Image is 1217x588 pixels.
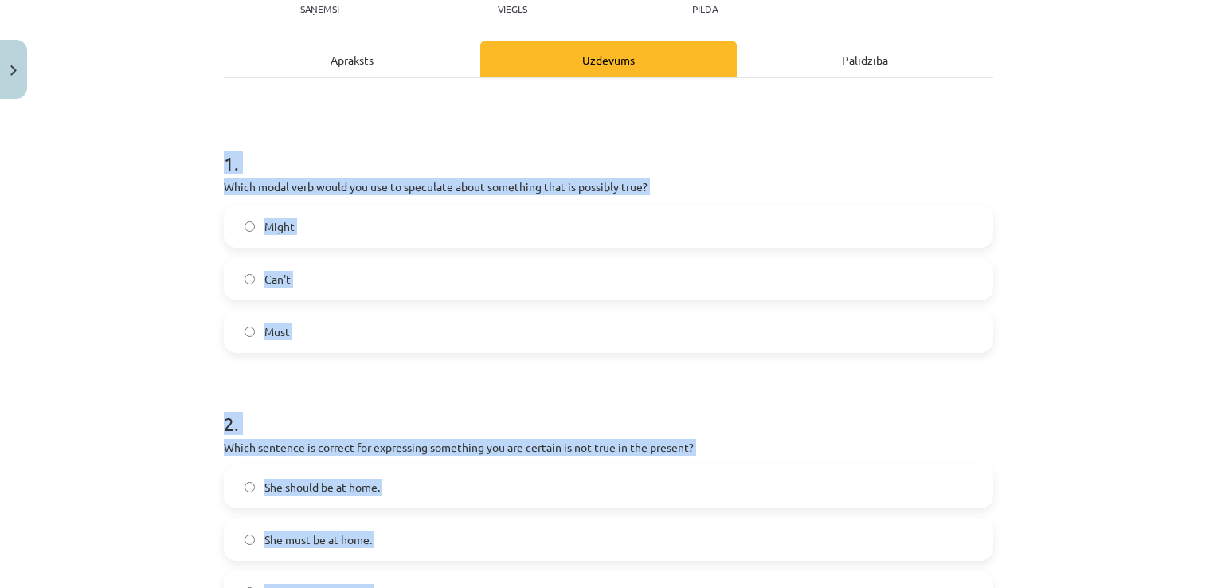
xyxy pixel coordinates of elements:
[264,218,295,235] span: Might
[224,178,993,195] p: Which modal verb would you use to speculate about something that is possibly true?
[224,439,993,456] p: Which sentence is correct for expressing something you are certain is not true in the present?
[737,41,993,77] div: Palīdzība
[245,482,255,492] input: She should be at home.
[692,3,718,14] p: pilda
[245,535,255,545] input: She must be at home.
[294,3,346,14] p: Saņemsi
[224,124,993,174] h1: 1 .
[480,41,737,77] div: Uzdevums
[264,531,372,548] span: She must be at home.
[245,221,255,232] input: Might
[264,479,380,496] span: She should be at home.
[10,65,17,76] img: icon-close-lesson-0947bae3869378f0d4975bcd49f059093ad1ed9edebbc8119c70593378902aed.svg
[224,41,480,77] div: Apraksts
[498,3,527,14] p: Viegls
[224,385,993,434] h1: 2 .
[264,271,291,288] span: Can't
[264,323,290,340] span: Must
[245,327,255,337] input: Must
[245,274,255,284] input: Can't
